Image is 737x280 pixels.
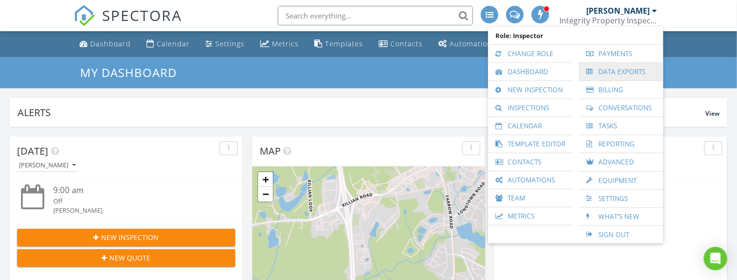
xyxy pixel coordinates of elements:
a: Templates [310,35,367,53]
a: Zoom in [258,172,273,187]
a: Tasks [584,117,658,135]
span: [DATE] [17,144,48,158]
a: Contacts [493,153,568,171]
span: New Inspection [102,232,159,242]
div: Automations [450,39,496,48]
a: Change Role [493,45,568,62]
a: Team [493,189,568,207]
div: [PERSON_NAME] [53,206,217,215]
a: Advanced [584,153,658,171]
span: View [705,109,719,118]
button: [PERSON_NAME] [17,159,78,172]
div: Calendar [157,39,190,48]
a: Calendar [143,35,194,53]
div: [PERSON_NAME] [586,6,650,16]
a: Dashboard [493,63,568,80]
a: Reporting [584,135,658,153]
div: Integrity Property Inspections LLC [559,16,657,25]
a: Zoom out [258,187,273,201]
div: Contacts [390,39,423,48]
div: Open Intercom Messenger [704,247,727,270]
span: Map [260,144,281,158]
input: Search everything... [278,6,473,25]
a: Automations (Advanced) [434,35,500,53]
a: Conversations [584,99,658,117]
div: Settings [215,39,245,48]
img: The Best Home Inspection Software - Spectora [74,5,95,26]
a: Template Editor [493,135,568,153]
a: New Inspection [493,81,568,99]
span: Role: Inspector [493,27,658,44]
a: Metrics [256,35,303,53]
div: 9:00 am [53,184,217,197]
span: New Quote [110,253,151,263]
a: My Dashboard [80,64,185,80]
a: Data Exports [584,63,658,80]
a: Calendar [493,117,568,135]
div: [PERSON_NAME] [19,162,76,169]
div: Off [53,197,217,206]
a: Settings [584,190,658,207]
button: New Inspection [17,229,235,246]
a: Billing [584,81,658,99]
div: Metrics [272,39,299,48]
span: SPECTORA [102,5,182,25]
a: Contacts [375,35,427,53]
div: Alerts [18,106,705,119]
div: Dashboard [90,39,131,48]
a: Dashboard [76,35,135,53]
a: SPECTORA [74,13,182,34]
a: Settings [202,35,248,53]
button: New Quote [17,249,235,267]
a: Metrics [493,207,568,225]
a: Sign Out [584,226,658,243]
a: Equipment [584,172,658,189]
a: Automations [493,171,568,189]
div: Templates [325,39,363,48]
a: What's New [584,208,658,225]
a: Payments [584,45,658,62]
a: Inspections [493,99,568,117]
